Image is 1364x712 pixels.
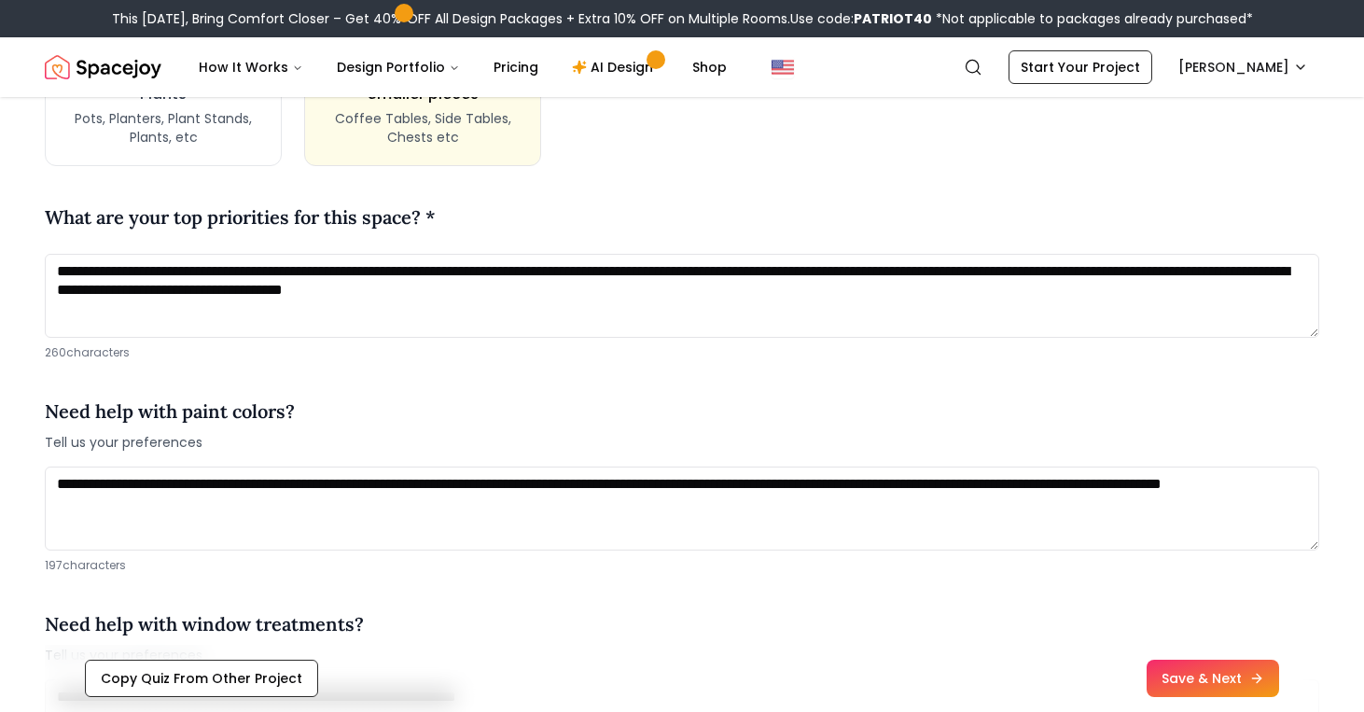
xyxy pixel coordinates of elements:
[64,109,262,147] p: Pots, Planters, Plant Stands, Plants, etc
[184,49,318,86] button: How It Works
[677,49,742,86] a: Shop
[45,345,1319,360] p: 260 characters
[324,109,522,147] p: Coffee Tables, Side Tables, Chests etc
[322,49,475,86] button: Design Portfolio
[1147,660,1279,697] button: Save & Next
[854,9,932,28] b: PATRIOT40
[932,9,1253,28] span: *Not applicable to packages already purchased*
[45,610,364,638] h4: Need help with window treatments?
[85,660,318,697] button: Copy Quiz From Other Project
[479,49,553,86] a: Pricing
[45,433,295,452] span: Tell us your preferences
[1167,50,1319,84] button: [PERSON_NAME]
[45,49,161,86] img: Spacejoy Logo
[45,37,1319,97] nav: Global
[1009,50,1152,84] a: Start Your Project
[45,558,1319,573] p: 197 characters
[557,49,674,86] a: AI Design
[45,49,161,86] a: Spacejoy
[112,9,1253,28] div: This [DATE], Bring Comfort Closer – Get 40% OFF All Design Packages + Extra 10% OFF on Multiple R...
[790,9,932,28] span: Use code:
[45,398,295,426] h4: Need help with paint colors?
[184,49,742,86] nav: Main
[45,203,436,231] h4: What are your top priorities for this space? *
[772,56,794,78] img: United States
